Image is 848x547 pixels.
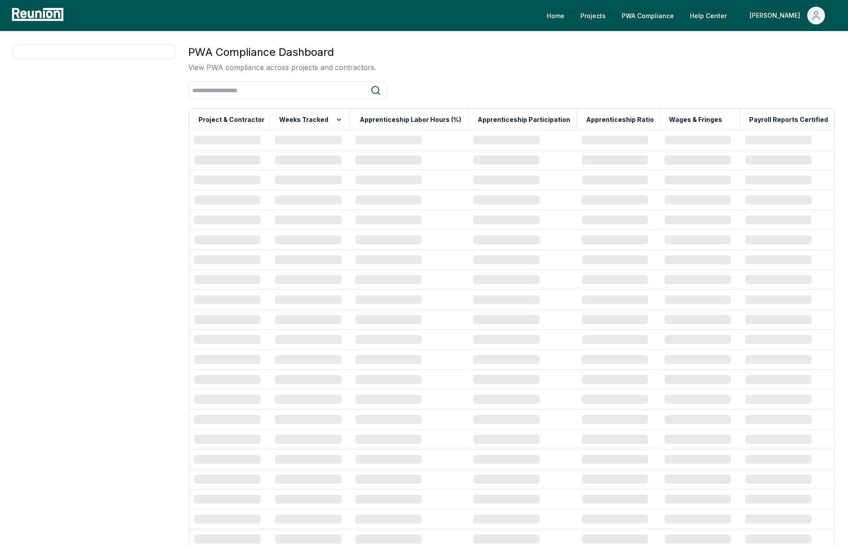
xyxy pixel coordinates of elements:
[747,111,830,129] button: Payroll Reports Certified
[667,111,724,129] button: Wages & Fringes
[540,7,839,24] nav: Main
[476,111,572,129] button: Apprenticeship Participation
[188,62,376,73] p: View PWA compliance across projects and contractors.
[584,111,656,129] button: Apprenticeship Ratio
[540,7,572,24] a: Home
[188,44,376,60] h3: PWA Compliance Dashboard
[573,7,613,24] a: Projects
[750,7,804,24] div: [PERSON_NAME]
[683,7,734,24] a: Help Center
[277,111,344,129] button: Weeks Tracked
[615,7,681,24] a: PWA Compliance
[197,111,266,129] button: Project & Contractor
[358,111,463,129] button: Apprenticeship Labor Hours (%)
[743,7,832,24] button: [PERSON_NAME]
